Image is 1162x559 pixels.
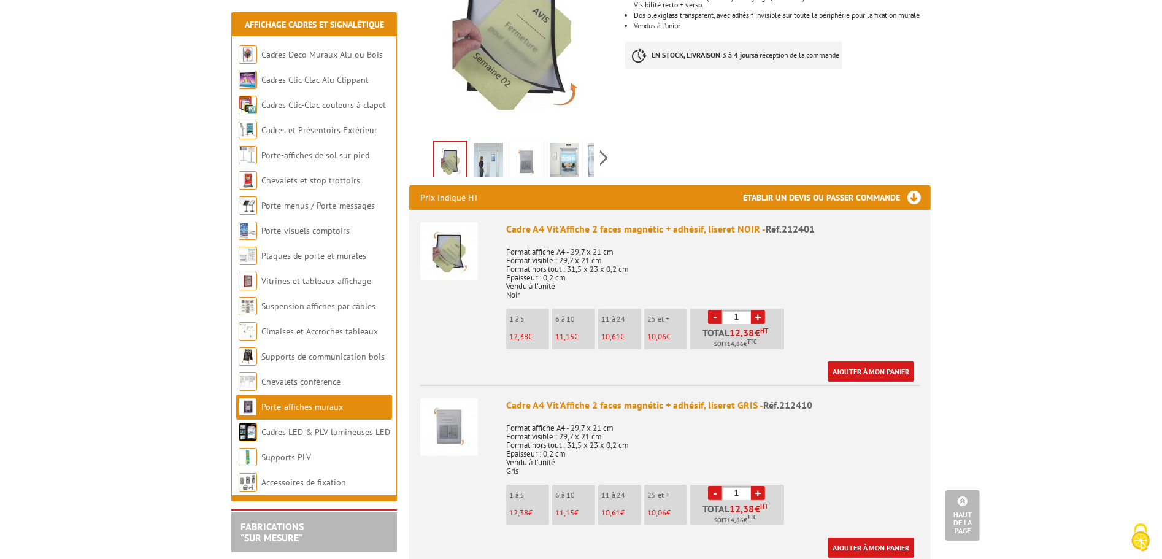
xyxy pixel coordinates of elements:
p: € [555,333,595,341]
a: Plaques de porte et murales [261,250,366,261]
p: Format affiche A4 - 29,7 x 21 cm Format visible : 29,7 x 21 cm Format hors tout : 31,5 x 23 x 0,2... [506,239,920,299]
img: Chevalets et stop trottoirs [239,171,257,190]
a: Accessoires de fixation [261,477,346,488]
span: 10,61 [601,507,620,518]
a: Affichage Cadres et Signalétique [245,19,384,30]
img: Cadres LED & PLV lumineuses LED [239,423,257,441]
p: € [647,333,687,341]
p: € [601,509,641,517]
span: Next [598,148,610,168]
button: Cookies (fenêtre modale) [1119,517,1162,559]
img: Plaques de porte et murales [239,247,257,265]
p: 6 à 10 [555,315,595,323]
img: cadre_a4_2_faces_magnetic_adhesif_liseret_gris_212410-_1_.jpg [512,143,541,181]
a: + [751,310,765,324]
img: Cookies (fenêtre modale) [1125,522,1156,553]
img: Cadre A4 Vit'Affiche 2 faces magnétic + adhésif, liseret GRIS [420,398,478,456]
p: 25 et + [647,315,687,323]
p: € [601,333,641,341]
a: - [708,310,722,324]
p: Total [693,504,784,525]
p: 6 à 10 [555,491,595,499]
span: € [755,328,761,337]
img: Porte-menus / Porte-messages [239,196,257,215]
img: Cadres Clic-Clac Alu Clippant [239,71,257,89]
img: Cimaises et Accroches tableaux [239,322,257,341]
a: + [751,486,765,500]
a: Suspension affiches par câbles [261,301,375,312]
a: Porte-affiches de sol sur pied [261,150,369,161]
a: Cadres Clic-Clac Alu Clippant [261,74,369,85]
p: Prix indiqué HT [420,185,479,210]
span: Soit € [715,339,757,349]
img: Cadres Deco Muraux Alu ou Bois [239,45,257,64]
a: - [708,486,722,500]
a: Chevalets conférence [261,376,341,387]
p: Format affiche A4 - 29,7 x 21 cm Format visible : 29,7 x 21 cm Format hors tout : 31,5 x 23 x 0,2... [506,415,920,476]
img: porte_visuels_muraux_212401_mise_en_scene_4.jpg [550,143,579,181]
a: Cadres et Présentoirs Extérieur [261,125,377,136]
a: Porte-menus / Porte-messages [261,200,375,211]
a: Porte-affiches muraux [261,401,343,412]
img: Cadres Clic-Clac couleurs à clapet [239,96,257,114]
img: Suspension affiches par câbles [239,297,257,315]
img: porte_visuels_muraux_212401_mise_en_scene_5.jpg [588,143,617,181]
span: 10,06 [647,331,666,342]
sup: HT [761,502,769,511]
img: Supports PLV [239,448,257,466]
p: € [647,509,687,517]
a: Porte-visuels comptoirs [261,225,350,236]
a: Supports PLV [261,452,311,463]
span: Réf.212401 [766,223,815,235]
span: 12,38 [509,507,528,518]
p: 25 et + [647,491,687,499]
a: Supports de communication bois [261,351,385,362]
span: 10,61 [601,331,620,342]
h3: Etablir un devis ou passer commande [743,185,931,210]
p: 1 à 5 [509,491,549,499]
p: 1 à 5 [509,315,549,323]
a: Chevalets et stop trottoirs [261,175,360,186]
img: Porte-visuels comptoirs [239,222,257,240]
img: Accessoires de fixation [239,473,257,492]
span: 12,38 [730,504,755,514]
p: Total [693,328,784,349]
div: Cadre A4 Vit'Affiche 2 faces magnétic + adhésif, liseret NOIR - [506,222,920,236]
a: Cimaises et Accroches tableaux [261,326,378,337]
p: € [555,509,595,517]
img: Supports de communication bois [239,347,257,366]
span: 11,15 [555,507,574,518]
div: Visibilité recto + verso. [634,1,931,9]
img: Cadre A4 Vit'Affiche 2 faces magnétic + adhésif, liseret NOIR [420,222,478,280]
a: Cadres Clic-Clac couleurs à clapet [261,99,386,110]
a: FABRICATIONS"Sur Mesure" [240,520,304,544]
a: Cadres LED & PLV lumineuses LED [261,426,390,438]
img: Cadres et Présentoirs Extérieur [239,121,257,139]
span: 14,86 [728,515,744,525]
li: Vendus à l’unité [634,22,931,29]
sup: HT [761,326,769,335]
sup: TTC [748,338,757,345]
p: € [509,509,549,517]
p: 11 à 24 [601,315,641,323]
p: € [509,333,549,341]
span: 10,06 [647,507,666,518]
span: 12,38 [509,331,528,342]
a: Cadres Deco Muraux Alu ou Bois [261,49,383,60]
img: cadre_a4_2_faces_magnetic_adhesif_liseret_noir_212401.jpg [434,142,466,180]
img: Porte-affiches de sol sur pied [239,146,257,164]
img: Porte-affiches muraux [239,398,257,416]
div: Cadre A4 Vit'Affiche 2 faces magnétic + adhésif, liseret GRIS - [506,398,920,412]
a: Ajouter à mon panier [828,361,914,382]
strong: EN STOCK, LIVRAISON 3 à 4 jours [652,50,755,60]
a: Vitrines et tableaux affichage [261,276,371,287]
span: 14,86 [728,339,744,349]
img: Vitrines et tableaux affichage [239,272,257,290]
sup: TTC [748,514,757,520]
img: porte_visuels_muraux_212401_mise_en_scene.jpg [474,143,503,181]
a: Haut de la page [945,490,980,541]
p: 11 à 24 [601,491,641,499]
p: à réception de la commande [625,42,842,69]
img: Chevalets conférence [239,372,257,391]
span: Soit € [715,515,757,525]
